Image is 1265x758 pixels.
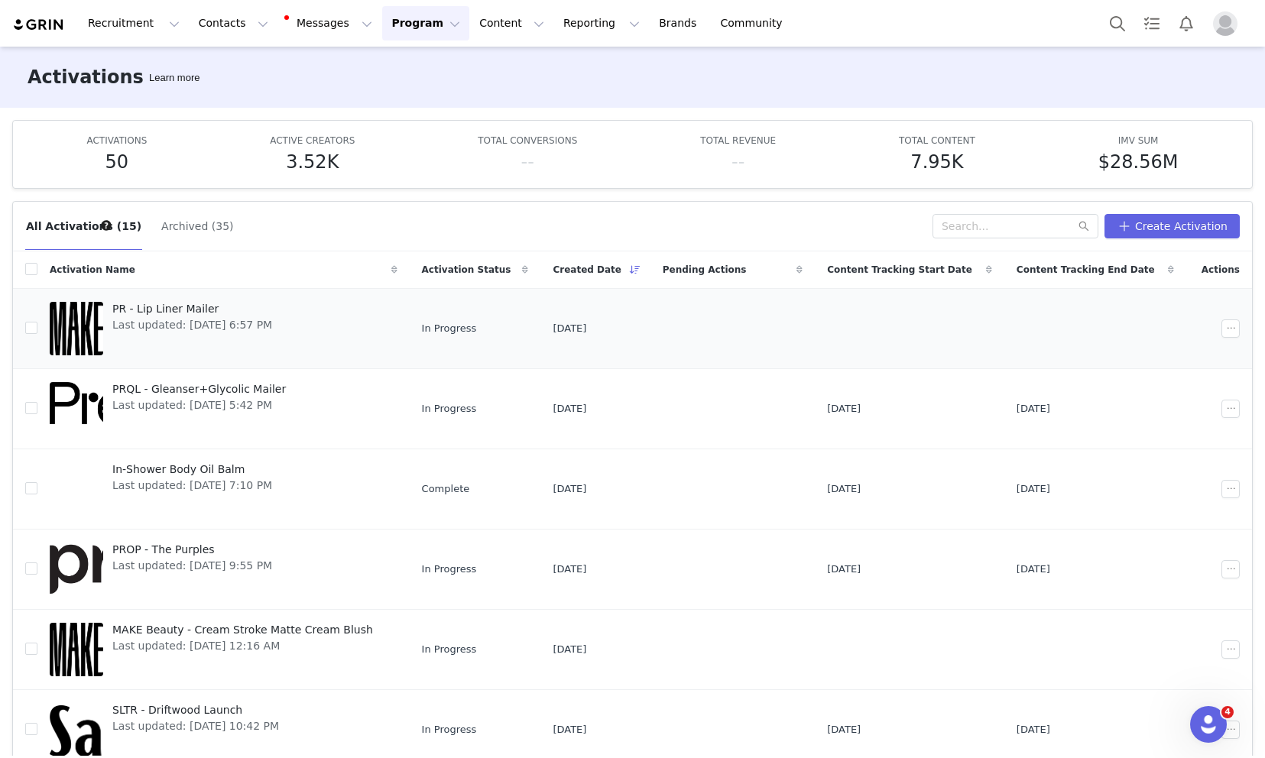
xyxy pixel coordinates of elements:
h3: Activations [28,63,144,91]
span: TOTAL CONVERSIONS [478,135,577,146]
h5: -- [521,148,534,176]
a: In-Shower Body Oil BalmLast updated: [DATE] 7:10 PM [50,458,397,520]
span: [DATE] [553,401,586,416]
span: IMV SUM [1118,135,1159,146]
a: Community [712,6,799,40]
a: PROP - The PurplesLast updated: [DATE] 9:55 PM [50,539,397,600]
div: Tooltip anchor [99,219,113,232]
button: Profile [1204,11,1253,36]
span: ACTIVE CREATORS [270,135,355,146]
button: Reporting [554,6,649,40]
span: [DATE] [553,481,586,497]
span: [DATE] [1017,401,1050,416]
span: Last updated: [DATE] 10:42 PM [112,718,279,734]
h5: 50 [105,148,129,176]
span: [DATE] [827,562,861,577]
span: TOTAL REVENUE [700,135,776,146]
span: PRQL - Gleanser+Glycolic Mailer [112,381,286,397]
span: Pending Actions [663,263,747,277]
h5: 7.95K [910,148,963,176]
a: MAKE Beauty - Cream Stroke Matte Cream BlushLast updated: [DATE] 12:16 AM [50,619,397,680]
button: Notifications [1169,6,1203,40]
span: In Progress [422,642,477,657]
span: Last updated: [DATE] 7:10 PM [112,478,272,494]
span: Activation Name [50,263,135,277]
span: Complete [422,481,470,497]
button: Messages [278,6,381,40]
span: [DATE] [1017,722,1050,737]
span: PR - Lip Liner Mailer [112,301,272,317]
span: [DATE] [553,722,586,737]
span: Content Tracking Start Date [827,263,972,277]
span: PROP - The Purples [112,542,272,558]
span: Last updated: [DATE] 12:16 AM [112,638,373,654]
span: ACTIVATIONS [86,135,147,146]
img: grin logo [12,18,66,32]
a: PRQL - Gleanser+Glycolic MailerLast updated: [DATE] 5:42 PM [50,378,397,439]
i: icon: search [1078,221,1089,232]
button: Create Activation [1104,214,1240,238]
a: PR - Lip Liner MailerLast updated: [DATE] 6:57 PM [50,298,397,359]
button: Search [1101,6,1134,40]
img: placeholder-profile.jpg [1213,11,1237,36]
button: Program [382,6,469,40]
span: Content Tracking End Date [1017,263,1155,277]
span: Created Date [553,263,621,277]
a: Tasks [1135,6,1169,40]
button: Archived (35) [161,214,234,238]
iframe: Intercom live chat [1190,706,1227,743]
span: TOTAL CONTENT [899,135,975,146]
span: In Progress [422,321,477,336]
h5: 3.52K [286,148,339,176]
span: In-Shower Body Oil Balm [112,462,272,478]
a: Brands [650,6,710,40]
span: 4 [1221,706,1234,718]
span: [DATE] [1017,562,1050,577]
div: Actions [1186,254,1252,286]
span: [DATE] [1017,481,1050,497]
span: In Progress [422,401,477,416]
h5: $28.56M [1098,148,1179,176]
span: In Progress [422,562,477,577]
span: In Progress [422,722,477,737]
button: Contacts [190,6,277,40]
span: MAKE Beauty - Cream Stroke Matte Cream Blush [112,622,373,638]
div: Tooltip anchor [146,70,203,86]
span: [DATE] [553,642,586,657]
span: Last updated: [DATE] 9:55 PM [112,558,272,574]
span: Last updated: [DATE] 6:57 PM [112,317,272,333]
input: Search... [933,214,1098,238]
span: [DATE] [827,401,861,416]
span: Last updated: [DATE] 5:42 PM [112,397,286,413]
button: Content [470,6,553,40]
h5: -- [731,148,744,176]
span: SLTR - Driftwood Launch [112,702,279,718]
span: Activation Status [422,263,511,277]
span: [DATE] [827,722,861,737]
button: Recruitment [79,6,189,40]
span: [DATE] [553,562,586,577]
span: [DATE] [827,481,861,497]
span: [DATE] [553,321,586,336]
button: All Activations (15) [25,214,142,238]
